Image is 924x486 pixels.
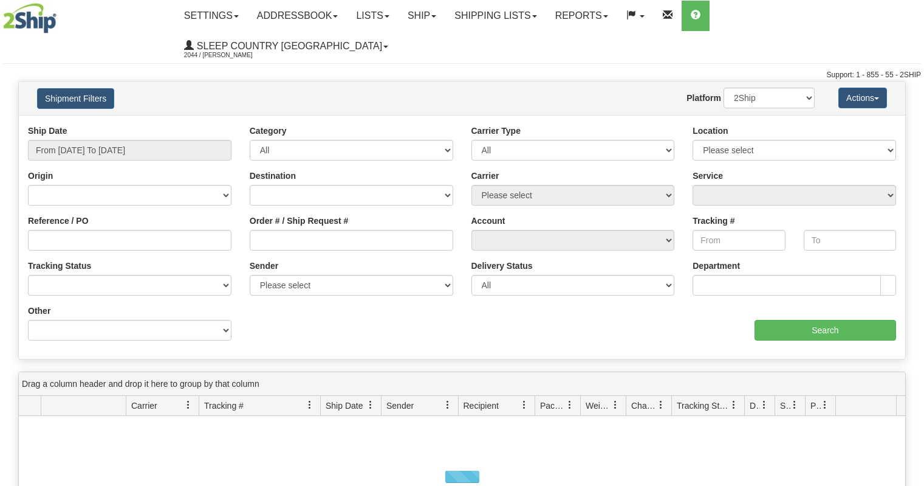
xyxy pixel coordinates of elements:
[896,181,923,305] iframe: chat widget
[686,92,721,104] label: Platform
[750,400,760,412] span: Delivery Status
[780,400,790,412] span: Shipment Issues
[28,305,50,317] label: Other
[175,1,248,31] a: Settings
[755,320,896,341] input: Search
[250,260,278,272] label: Sender
[471,215,505,227] label: Account
[754,395,775,415] a: Delivery Status filter column settings
[178,395,199,415] a: Carrier filter column settings
[131,400,157,412] span: Carrier
[586,400,611,412] span: Weight
[250,215,349,227] label: Order # / Ship Request #
[28,260,91,272] label: Tracking Status
[437,395,458,415] a: Sender filter column settings
[3,70,921,80] div: Support: 1 - 855 - 55 - 2SHIP
[250,170,296,182] label: Destination
[464,400,499,412] span: Recipient
[815,395,835,415] a: Pickup Status filter column settings
[28,125,67,137] label: Ship Date
[360,395,381,415] a: Ship Date filter column settings
[445,1,546,31] a: Shipping lists
[19,372,905,396] div: grid grouping header
[204,400,244,412] span: Tracking #
[810,400,821,412] span: Pickup Status
[724,395,744,415] a: Tracking Status filter column settings
[28,170,53,182] label: Origin
[546,1,617,31] a: Reports
[540,400,566,412] span: Packages
[299,395,320,415] a: Tracking # filter column settings
[194,41,382,51] span: Sleep Country [GEOGRAPHIC_DATA]
[471,125,521,137] label: Carrier Type
[175,31,397,61] a: Sleep Country [GEOGRAPHIC_DATA] 2044 / [PERSON_NAME]
[693,170,723,182] label: Service
[386,400,414,412] span: Sender
[37,88,114,109] button: Shipment Filters
[838,88,887,108] button: Actions
[560,395,580,415] a: Packages filter column settings
[631,400,657,412] span: Charge
[677,400,730,412] span: Tracking Status
[693,215,734,227] label: Tracking #
[184,49,275,61] span: 2044 / [PERSON_NAME]
[250,125,287,137] label: Category
[471,260,533,272] label: Delivery Status
[399,1,445,31] a: Ship
[248,1,347,31] a: Addressbook
[605,395,626,415] a: Weight filter column settings
[471,170,499,182] label: Carrier
[784,395,805,415] a: Shipment Issues filter column settings
[28,215,89,227] label: Reference / PO
[651,395,671,415] a: Charge filter column settings
[514,395,535,415] a: Recipient filter column settings
[693,260,740,272] label: Department
[347,1,398,31] a: Lists
[804,230,896,251] input: To
[3,3,56,33] img: logo2044.jpg
[693,125,728,137] label: Location
[326,400,363,412] span: Ship Date
[693,230,785,251] input: From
